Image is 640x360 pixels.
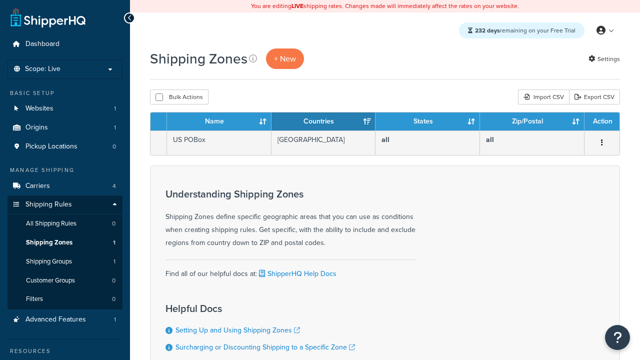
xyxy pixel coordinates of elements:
[7,137,122,156] a: Pickup Locations 0
[7,347,122,355] div: Resources
[291,1,303,10] b: LIVE
[7,290,122,308] a: Filters 0
[165,259,415,280] div: Find all of our helpful docs at:
[7,137,122,156] li: Pickup Locations
[7,252,122,271] a: Shipping Groups 1
[113,257,115,266] span: 1
[25,40,59,48] span: Dashboard
[25,182,50,190] span: Carriers
[271,130,376,155] td: [GEOGRAPHIC_DATA]
[112,219,115,228] span: 0
[165,188,415,199] h3: Understanding Shipping Zones
[112,276,115,285] span: 0
[381,134,389,145] b: all
[475,26,500,35] strong: 232 days
[7,99,122,118] a: Websites 1
[25,315,86,324] span: Advanced Features
[7,290,122,308] li: Filters
[7,310,122,329] a: Advanced Features 1
[150,89,208,104] button: Bulk Actions
[165,188,415,249] div: Shipping Zones define specific geographic areas that you can use as conditions when creating ship...
[7,35,122,53] a: Dashboard
[375,112,480,130] th: States: activate to sort column ascending
[10,7,85,27] a: ShipperHQ Home
[26,257,72,266] span: Shipping Groups
[175,342,355,352] a: Surcharging or Discounting Shipping to a Specific Zone
[25,104,53,113] span: Websites
[271,112,376,130] th: Countries: activate to sort column ascending
[7,118,122,137] li: Origins
[165,303,355,314] h3: Helpful Docs
[26,219,76,228] span: All Shipping Rules
[7,177,122,195] li: Carriers
[25,65,60,73] span: Scope: Live
[26,276,75,285] span: Customer Groups
[112,182,116,190] span: 4
[7,233,122,252] li: Shipping Zones
[25,200,72,209] span: Shipping Rules
[112,142,116,151] span: 0
[569,89,620,104] a: Export CSV
[112,295,115,303] span: 0
[518,89,569,104] div: Import CSV
[605,325,630,350] button: Open Resource Center
[266,48,304,69] a: + New
[7,195,122,309] li: Shipping Rules
[175,325,300,335] a: Setting Up and Using Shipping Zones
[7,271,122,290] a: Customer Groups 0
[7,214,122,233] li: All Shipping Rules
[114,104,116,113] span: 1
[584,112,619,130] th: Action
[588,52,620,66] a: Settings
[257,268,336,279] a: ShipperHQ Help Docs
[25,123,48,132] span: Origins
[7,233,122,252] a: Shipping Zones 1
[7,118,122,137] a: Origins 1
[26,295,43,303] span: Filters
[274,53,296,64] span: + New
[114,123,116,132] span: 1
[7,166,122,174] div: Manage Shipping
[25,142,77,151] span: Pickup Locations
[7,310,122,329] li: Advanced Features
[7,252,122,271] li: Shipping Groups
[150,49,247,68] h1: Shipping Zones
[7,89,122,97] div: Basic Setup
[7,99,122,118] li: Websites
[167,112,271,130] th: Name: activate to sort column ascending
[26,238,72,247] span: Shipping Zones
[459,22,584,38] div: remaining on your Free Trial
[7,177,122,195] a: Carriers 4
[167,130,271,155] td: US POBox
[486,134,494,145] b: all
[7,195,122,214] a: Shipping Rules
[114,315,116,324] span: 1
[7,271,122,290] li: Customer Groups
[113,238,115,247] span: 1
[7,214,122,233] a: All Shipping Rules 0
[480,112,584,130] th: Zip/Postal: activate to sort column ascending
